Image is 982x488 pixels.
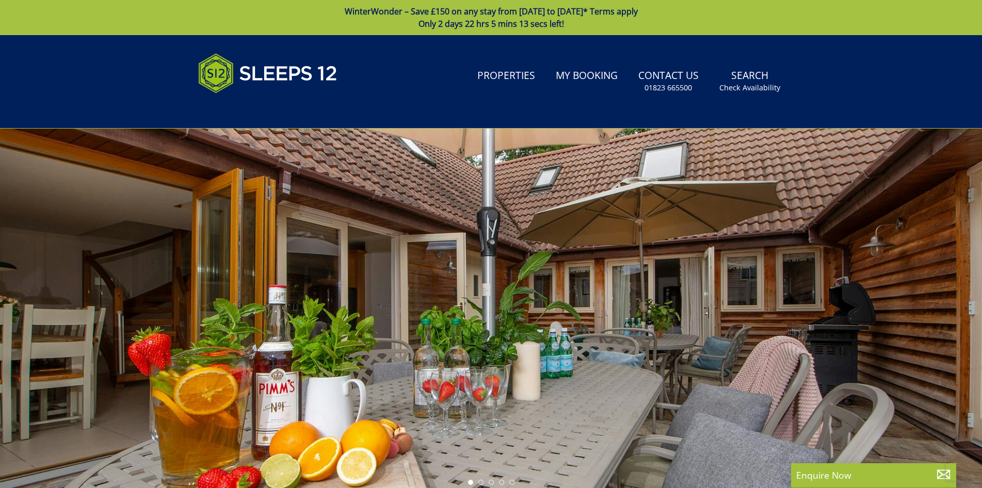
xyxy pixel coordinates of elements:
[552,65,622,88] a: My Booking
[634,65,703,98] a: Contact Us01823 665500
[715,65,784,98] a: SearchCheck Availability
[418,18,564,29] span: Only 2 days 22 hrs 5 mins 13 secs left!
[473,65,539,88] a: Properties
[719,83,780,93] small: Check Availability
[198,48,337,99] img: Sleeps 12
[796,468,951,482] p: Enquire Now
[645,83,692,93] small: 01823 665500
[193,105,301,114] iframe: Customer reviews powered by Trustpilot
